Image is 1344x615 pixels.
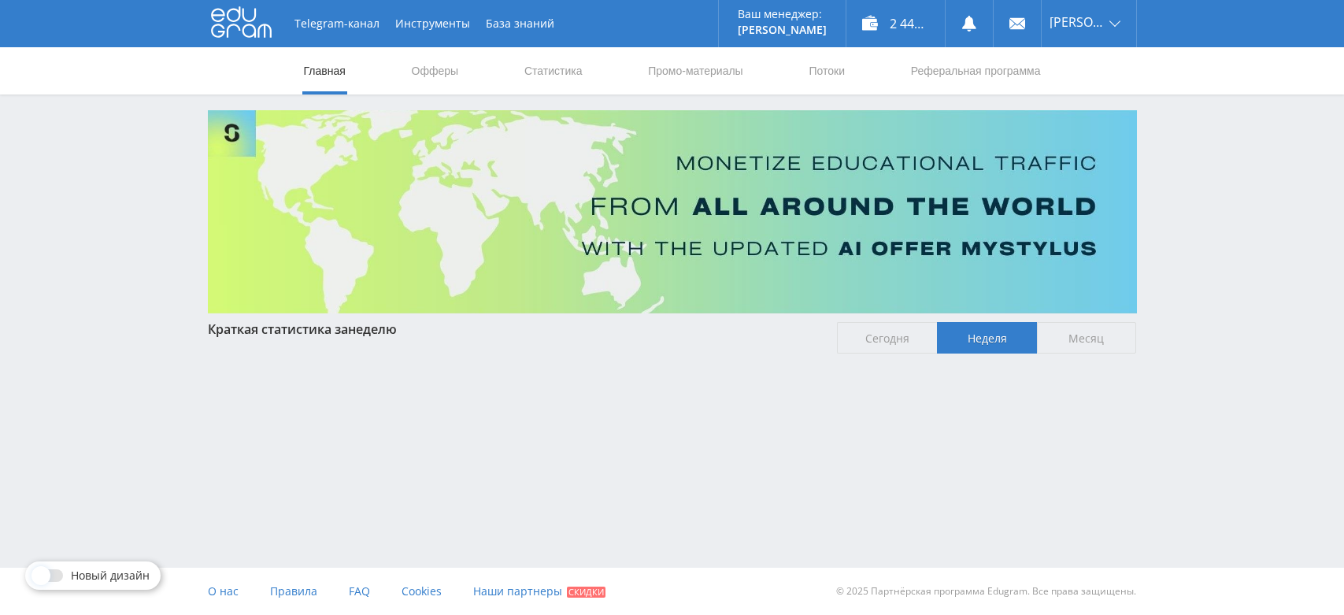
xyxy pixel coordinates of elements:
img: Banner [208,110,1137,313]
span: FAQ [349,584,370,598]
div: © 2025 Партнёрская программа Edugram. Все права защищены. [679,568,1136,615]
span: Наши партнеры [473,584,562,598]
a: О нас [208,568,239,615]
a: Реферальная программа [909,47,1042,94]
span: О нас [208,584,239,598]
span: Неделя [937,322,1037,354]
span: [PERSON_NAME] [1050,16,1105,28]
div: Краткая статистика за [208,322,822,336]
a: Офферы [410,47,461,94]
a: FAQ [349,568,370,615]
span: Месяц [1037,322,1137,354]
a: Наши партнеры Скидки [473,568,605,615]
span: Сегодня [837,322,937,354]
span: Cookies [402,584,442,598]
a: Промо-материалы [646,47,744,94]
a: Правила [270,568,317,615]
p: [PERSON_NAME] [738,24,827,36]
span: неделю [348,320,397,338]
a: Потоки [807,47,846,94]
a: Cookies [402,568,442,615]
span: Правила [270,584,317,598]
span: Новый дизайн [71,569,150,582]
span: Скидки [567,587,605,598]
p: Ваш менеджер: [738,8,827,20]
a: Главная [302,47,347,94]
a: Статистика [523,47,584,94]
